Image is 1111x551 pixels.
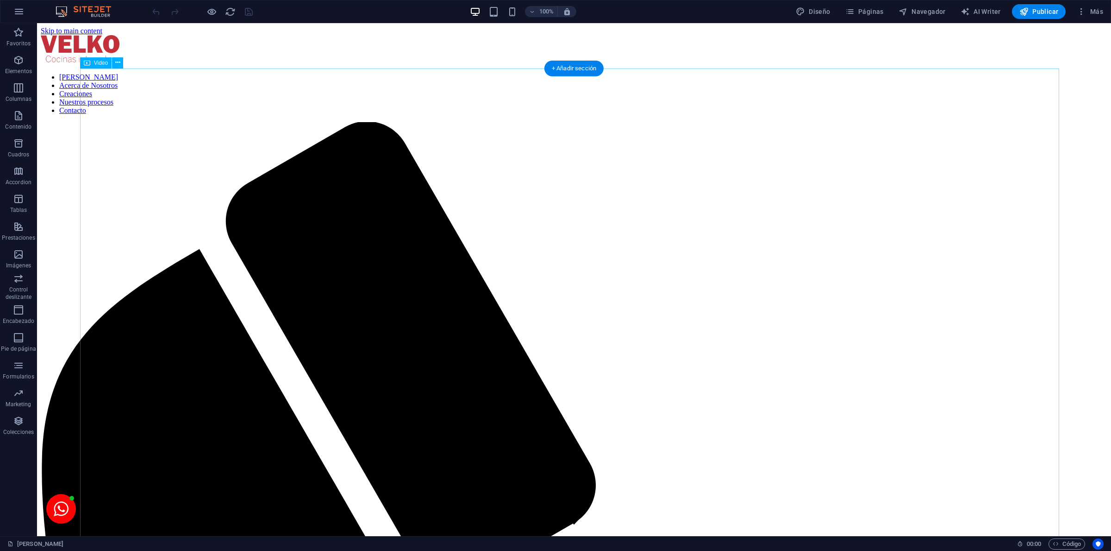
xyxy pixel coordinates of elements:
[1027,539,1041,550] span: 00 00
[1019,7,1059,16] span: Publicar
[792,4,834,19] div: Diseño (Ctrl+Alt+Y)
[94,60,108,66] span: Video
[3,373,34,380] p: Formularios
[6,262,31,269] p: Imágenes
[1,345,36,353] p: Pie de página
[1077,7,1103,16] span: Más
[563,7,571,16] i: Al redimensionar, ajustar el nivel de zoom automáticamente para ajustarse al dispositivo elegido.
[1092,539,1104,550] button: Usercentrics
[5,68,32,75] p: Elementos
[525,6,558,17] button: 100%
[4,4,65,12] a: Skip to main content
[6,40,31,47] p: Favoritos
[225,6,236,17] button: reload
[539,6,554,17] h6: 100%
[206,6,217,17] button: Haz clic para salir del modo de previsualización y seguir editando
[7,539,63,550] a: Haz clic para cancelar la selección y doble clic para abrir páginas
[3,428,34,436] p: Colecciones
[8,151,30,158] p: Cuadros
[1053,539,1081,550] span: Código
[1073,4,1107,19] button: Más
[9,471,39,501] button: Open chat window
[5,123,31,130] p: Contenido
[53,6,123,17] img: Editor Logo
[6,95,32,103] p: Columnas
[2,234,35,241] p: Prestaciones
[1033,540,1035,547] span: :
[544,61,604,76] div: + Añadir sección
[1017,539,1042,550] h6: Tiempo de la sesión
[6,401,31,408] p: Marketing
[3,317,34,325] p: Encabezado
[845,7,884,16] span: Páginas
[961,7,1001,16] span: AI Writer
[792,4,834,19] button: Diseño
[842,4,887,19] button: Páginas
[796,7,830,16] span: Diseño
[899,7,946,16] span: Navegador
[225,6,236,17] i: Volver a cargar página
[10,206,27,214] p: Tablas
[1049,539,1085,550] button: Código
[895,4,949,19] button: Navegador
[6,179,31,186] p: Accordion
[1012,4,1066,19] button: Publicar
[957,4,1005,19] button: AI Writer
